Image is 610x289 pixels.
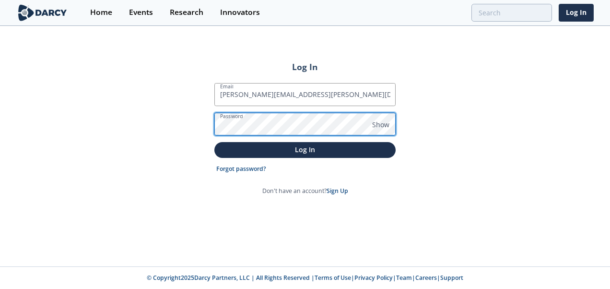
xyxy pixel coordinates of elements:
input: Advanced Search [471,4,552,22]
div: Home [90,9,112,16]
a: Log In [559,4,594,22]
label: Password [220,112,243,120]
span: Show [372,120,389,130]
a: Team [396,274,412,282]
p: © Copyright 2025 Darcy Partners, LLC | All Rights Reserved | | | | | [73,274,537,282]
p: Don't have an account? [262,187,348,195]
a: Support [440,274,463,282]
div: Research [170,9,203,16]
a: Careers [415,274,437,282]
a: Privacy Policy [354,274,393,282]
img: logo-wide.svg [16,4,69,21]
div: Innovators [220,9,260,16]
div: Events [129,9,153,16]
a: Sign Up [327,187,348,195]
p: Log In [221,144,389,155]
button: Log In [214,142,396,158]
a: Terms of Use [315,274,351,282]
a: Forgot password? [216,165,266,173]
h2: Log In [214,60,396,73]
label: Email [220,83,234,90]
